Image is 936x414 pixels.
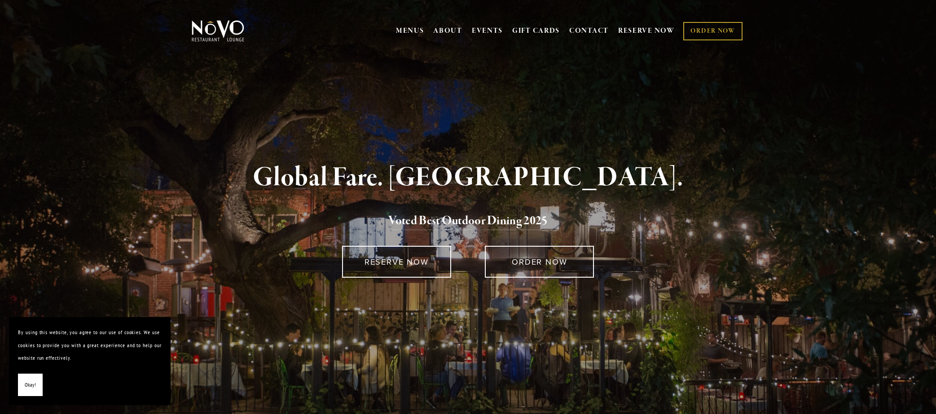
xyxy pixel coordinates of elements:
a: EVENTS [472,26,503,35]
a: RESERVE NOW [342,246,451,278]
a: RESERVE NOW [618,22,675,39]
a: ABOUT [433,26,462,35]
a: ORDER NOW [485,246,594,278]
a: CONTACT [569,22,609,39]
a: GIFT CARDS [512,22,560,39]
section: Cookie banner [9,317,171,405]
a: ORDER NOW [683,22,742,40]
button: Okay! [18,374,43,397]
strong: Global Fare. [GEOGRAPHIC_DATA]. [253,161,683,195]
img: Novo Restaurant &amp; Lounge [190,20,246,42]
h2: 5 [207,212,730,231]
span: Okay! [25,379,36,392]
a: Voted Best Outdoor Dining 202 [388,213,541,230]
a: MENUS [396,26,424,35]
p: By using this website, you agree to our use of cookies. We use cookies to provide you with a grea... [18,326,162,365]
